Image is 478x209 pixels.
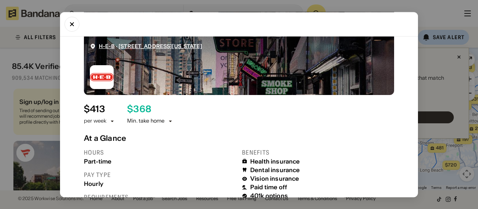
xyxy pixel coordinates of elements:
div: $ 413 [84,104,105,115]
div: Benefits [242,149,394,156]
div: Vision insurance [250,175,299,183]
div: Requirements [84,193,236,201]
div: · [99,44,202,50]
div: Hourly [84,180,236,187]
button: Close [65,16,79,31]
a: [STREET_ADDRESS][US_STATE] [119,43,202,50]
div: Part-time [84,158,236,165]
div: $ 368 [127,104,151,115]
div: Hours [84,149,236,156]
img: H-E-B logo [90,65,114,89]
div: Paid time off [250,184,287,191]
div: Min. take home [127,118,173,125]
div: per week [84,118,106,125]
div: At a Glance [84,134,394,143]
div: 401k options [250,193,288,200]
div: Pay type [84,171,236,179]
div: Health insurance [250,158,300,165]
a: H-E-B [99,43,115,50]
div: Dental insurance [250,167,300,174]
